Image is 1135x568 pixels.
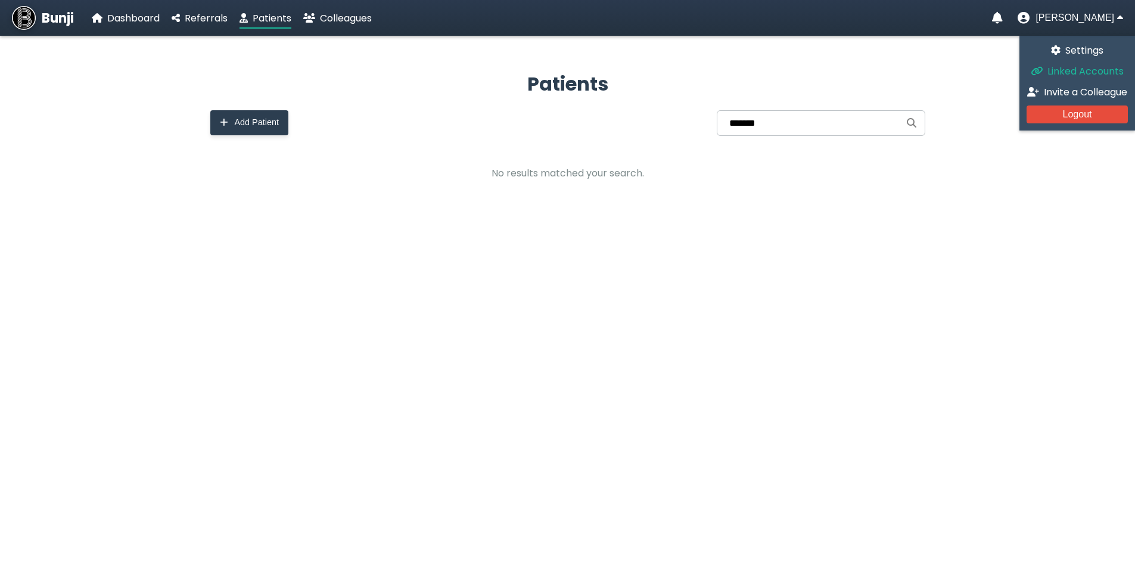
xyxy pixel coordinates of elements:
[1047,64,1124,78] span: Linked Accounts
[210,70,925,98] h2: Patients
[42,8,74,28] span: Bunji
[1044,85,1127,99] span: Invite a Colleague
[185,11,228,25] span: Referrals
[172,11,228,26] a: Referrals
[235,117,279,128] span: Add Patient
[12,6,74,30] a: Bunji
[1063,109,1092,119] span: Logout
[1036,13,1114,23] span: [PERSON_NAME]
[253,11,291,25] span: Patients
[1018,12,1123,24] button: User menu
[92,11,160,26] a: Dashboard
[992,12,1003,24] a: Notifications
[240,11,291,26] a: Patients
[1027,105,1128,123] button: Logout
[210,110,288,135] button: Add Patient
[12,6,36,30] img: Bunji Dental Referral Management
[303,11,372,26] a: Colleagues
[1027,85,1128,100] a: Invite a Colleague
[1065,44,1103,57] span: Settings
[1027,64,1128,79] a: Linked Accounts
[1027,43,1128,58] a: Settings
[107,11,160,25] span: Dashboard
[210,166,925,181] p: No results matched your search.
[320,11,372,25] span: Colleagues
